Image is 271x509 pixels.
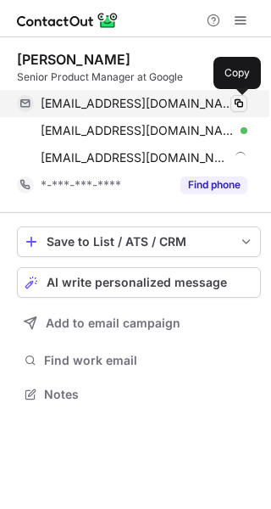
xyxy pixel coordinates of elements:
[17,51,130,68] div: [PERSON_NAME]
[17,267,261,298] button: AI write personalized message
[17,227,261,257] button: save-profile-one-click
[44,353,254,368] span: Find work email
[46,316,180,330] span: Add to email campaign
[17,349,261,372] button: Find work email
[17,70,261,85] div: Senior Product Manager at Google
[41,123,235,138] span: [EMAIL_ADDRESS][DOMAIN_NAME]
[180,176,247,193] button: Reveal Button
[47,235,231,249] div: Save to List / ATS / CRM
[17,10,119,31] img: ContactOut v5.3.10
[47,276,227,289] span: AI write personalized message
[44,387,254,402] span: Notes
[17,383,261,406] button: Notes
[41,150,229,165] span: [EMAIL_ADDRESS][DOMAIN_NAME]
[41,96,235,111] span: [EMAIL_ADDRESS][DOMAIN_NAME]
[17,308,261,338] button: Add to email campaign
